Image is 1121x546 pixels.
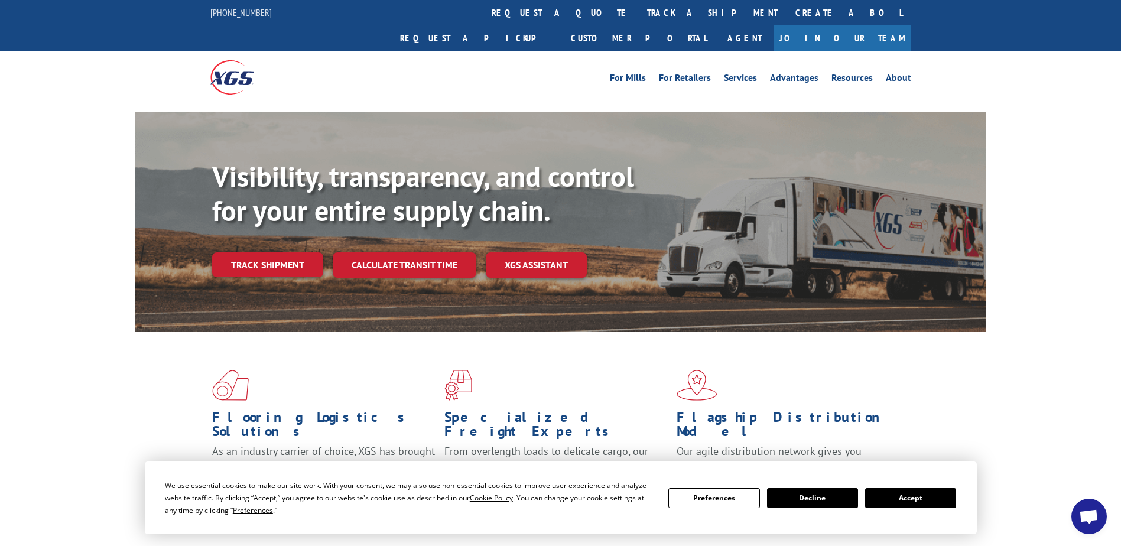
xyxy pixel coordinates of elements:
[774,25,911,51] a: Join Our Team
[470,493,513,503] span: Cookie Policy
[1071,499,1107,534] div: Open chat
[212,158,634,229] b: Visibility, transparency, and control for your entire supply chain.
[677,444,894,472] span: Our agile distribution network gives you nationwide inventory management on demand.
[716,25,774,51] a: Agent
[770,73,818,86] a: Advantages
[210,6,272,18] a: [PHONE_NUMBER]
[212,410,436,444] h1: Flooring Logistics Solutions
[562,25,716,51] a: Customer Portal
[444,444,668,497] p: From overlength loads to delicate cargo, our experienced staff knows the best way to move your fr...
[233,505,273,515] span: Preferences
[668,488,759,508] button: Preferences
[677,410,900,444] h1: Flagship Distribution Model
[865,488,956,508] button: Accept
[391,25,562,51] a: Request a pickup
[212,252,323,277] a: Track shipment
[212,444,435,486] span: As an industry carrier of choice, XGS has brought innovation and dedication to flooring logistics...
[333,252,476,278] a: Calculate transit time
[212,370,249,401] img: xgs-icon-total-supply-chain-intelligence-red
[831,73,873,86] a: Resources
[444,370,472,401] img: xgs-icon-focused-on-flooring-red
[724,73,757,86] a: Services
[165,479,654,516] div: We use essential cookies to make our site work. With your consent, we may also use non-essential ...
[767,488,858,508] button: Decline
[886,73,911,86] a: About
[486,252,587,278] a: XGS ASSISTANT
[444,410,668,444] h1: Specialized Freight Experts
[610,73,646,86] a: For Mills
[659,73,711,86] a: For Retailers
[677,370,717,401] img: xgs-icon-flagship-distribution-model-red
[145,461,977,534] div: Cookie Consent Prompt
